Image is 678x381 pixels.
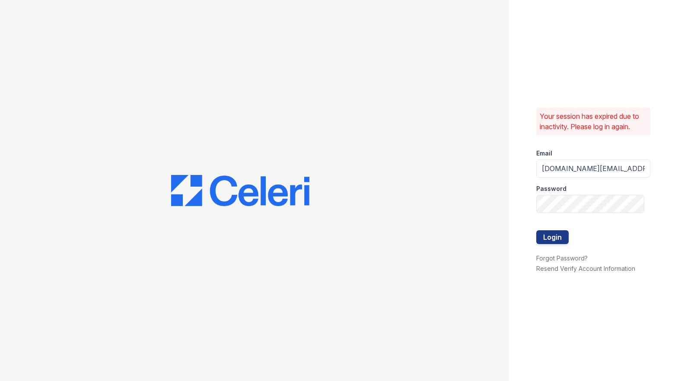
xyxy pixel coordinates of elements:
[536,265,635,272] a: Resend Verify Account Information
[171,175,309,206] img: CE_Logo_Blue-a8612792a0a2168367f1c8372b55b34899dd931a85d93a1a3d3e32e68fde9ad4.png
[540,111,647,132] p: Your session has expired due to inactivity. Please log in again.
[536,254,588,262] a: Forgot Password?
[536,184,567,193] label: Password
[536,230,569,244] button: Login
[536,149,552,158] label: Email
